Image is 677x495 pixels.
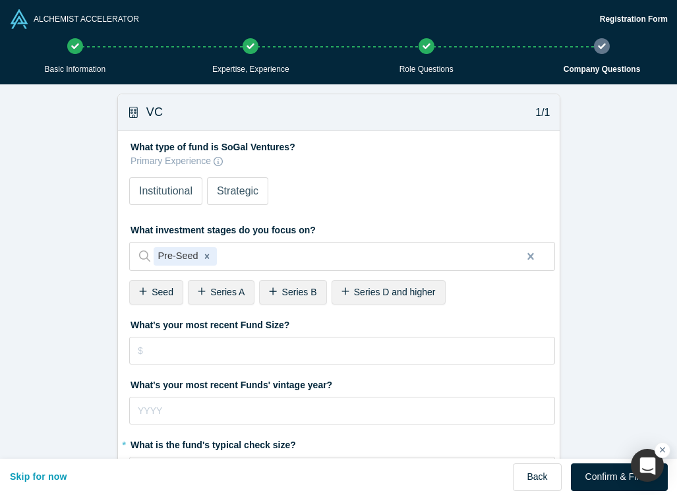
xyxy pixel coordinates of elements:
[34,13,139,25] p: ALCHEMIST ACCELERATOR
[200,247,217,266] div: Remove Pre-Seed
[139,185,192,196] span: Institutional
[9,463,68,491] button: Skip for now
[217,185,258,196] span: Strategic
[131,154,211,168] p: Primary Experience
[571,463,668,491] button: Confirm & Finish
[146,103,163,121] h3: VC
[282,287,317,297] span: Series B
[129,434,555,452] label: What is the fund's typical check size?
[152,287,173,297] span: Seed
[45,63,106,75] p: Basic Information
[129,219,555,237] label: What investment stages do you focus on?
[332,280,446,305] div: Series D and higher
[9,9,29,29] img: Alchemist Accelerator Logomark
[129,314,555,332] label: What's your most recent Fund Size?
[600,15,668,24] strong: Registration Form
[564,63,641,75] p: Company Questions
[129,397,555,424] input: YYYY
[210,287,245,297] span: Series A
[513,463,561,491] button: Back
[129,457,555,484] input: $
[129,136,555,168] label: What type of fund is SoGal Ventures?
[154,247,200,266] div: Pre-Seed
[129,280,183,305] div: Seed
[129,374,555,392] label: What's your most recent Funds' vintage year?
[259,280,326,305] div: Series B
[212,63,289,75] p: Expertise, Experience
[529,105,550,121] p: 1/1
[354,287,436,297] span: Series D and higher
[129,337,555,364] input: $
[399,63,454,75] p: Role Questions
[188,280,254,305] div: Series A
